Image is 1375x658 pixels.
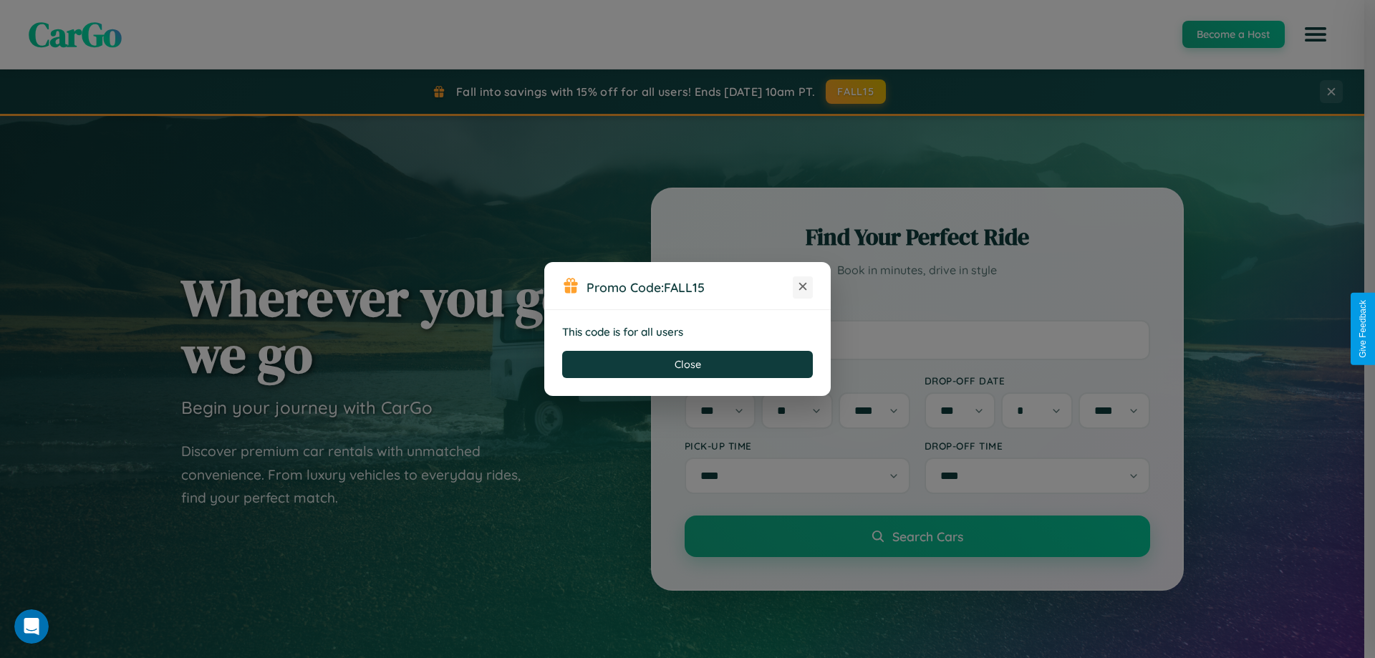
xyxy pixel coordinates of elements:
h3: Promo Code: [587,279,793,295]
div: Give Feedback [1358,300,1368,358]
iframe: Intercom live chat [14,609,49,644]
button: Close [562,351,813,378]
b: FALL15 [664,279,705,295]
strong: This code is for all users [562,325,683,339]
